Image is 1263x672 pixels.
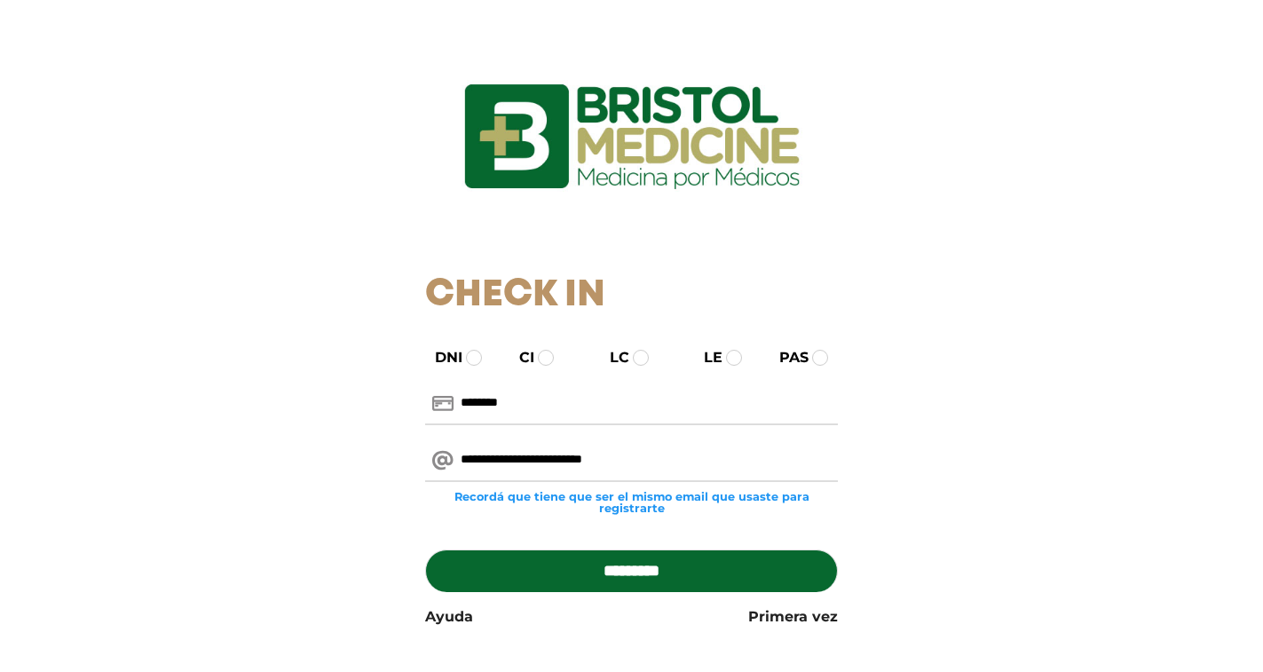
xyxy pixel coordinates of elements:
a: Ayuda [425,606,473,628]
label: LC [594,347,629,368]
label: LE [688,347,722,368]
label: PAS [763,347,809,368]
h1: Check In [425,273,838,318]
label: DNI [419,347,462,368]
small: Recordá que tiene que ser el mismo email que usaste para registrarte [425,491,838,514]
img: logo_ingresarbristol.jpg [392,21,872,252]
a: Primera vez [748,606,838,628]
label: CI [503,347,534,368]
